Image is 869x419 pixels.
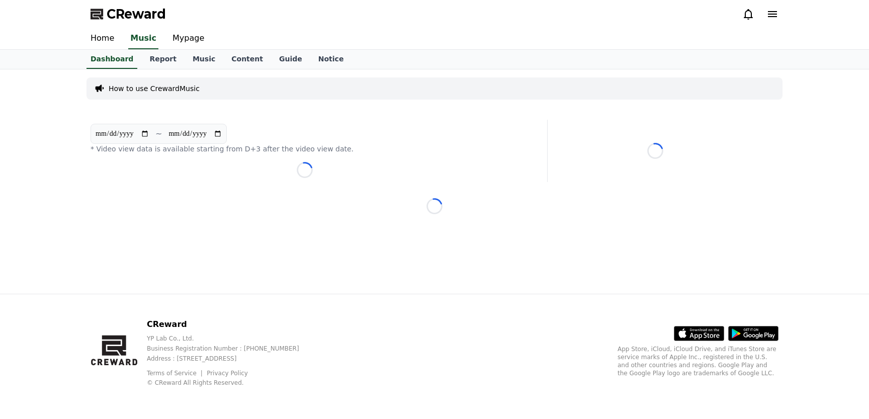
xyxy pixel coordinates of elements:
a: CReward [91,6,166,22]
p: YP Lab Co., Ltd. [147,334,315,343]
a: Home [82,28,122,49]
p: Business Registration Number : [PHONE_NUMBER] [147,345,315,353]
p: CReward [147,318,315,330]
a: Music [185,50,223,69]
a: Privacy Policy [207,370,248,377]
a: Mypage [164,28,212,49]
a: Content [223,50,271,69]
a: Notice [310,50,352,69]
p: ~ [155,128,162,140]
a: How to use CrewardMusic [109,83,200,94]
a: Guide [271,50,310,69]
a: Report [141,50,185,69]
p: © CReward All Rights Reserved. [147,379,315,387]
p: App Store, iCloud, iCloud Drive, and iTunes Store are service marks of Apple Inc., registered in ... [618,345,778,377]
p: * Video view data is available starting from D+3 after the video view date. [91,144,519,154]
a: Dashboard [86,50,137,69]
p: Address : [STREET_ADDRESS] [147,355,315,363]
span: CReward [107,6,166,22]
a: Music [128,28,158,49]
a: Terms of Service [147,370,204,377]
